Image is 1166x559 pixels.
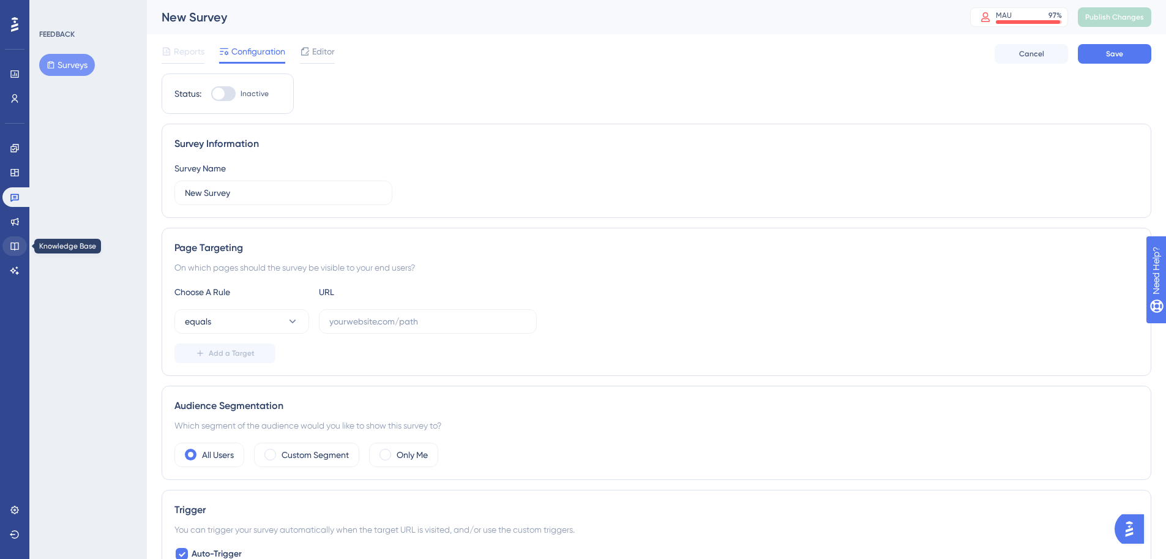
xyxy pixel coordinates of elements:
[231,44,285,59] span: Configuration
[282,448,349,462] label: Custom Segment
[185,186,382,200] input: Type your Survey name
[174,44,204,59] span: Reports
[329,315,526,328] input: yourwebsite.com/path
[39,54,95,76] button: Surveys
[1019,49,1044,59] span: Cancel
[397,448,428,462] label: Only Me
[174,137,1138,151] div: Survey Information
[995,44,1068,64] button: Cancel
[241,89,269,99] span: Inactive
[174,285,309,299] div: Choose A Rule
[319,285,454,299] div: URL
[162,9,940,26] div: New Survey
[39,29,75,39] div: FEEDBACK
[1078,44,1151,64] button: Save
[202,448,234,462] label: All Users
[174,86,201,101] div: Status:
[1048,10,1062,20] div: 97 %
[1078,7,1151,27] button: Publish Changes
[185,314,211,329] span: equals
[174,399,1138,413] div: Audience Segmentation
[174,503,1138,517] div: Trigger
[29,3,77,18] span: Need Help?
[174,161,226,176] div: Survey Name
[1106,49,1123,59] span: Save
[174,260,1138,275] div: On which pages should the survey be visible to your end users?
[1085,12,1144,22] span: Publish Changes
[209,348,255,358] span: Add a Target
[174,309,309,334] button: equals
[174,522,1138,537] div: You can trigger your survey automatically when the target URL is visited, and/or use the custom t...
[174,418,1138,433] div: Which segment of the audience would you like to show this survey to?
[996,10,1012,20] div: MAU
[312,44,335,59] span: Editor
[1115,511,1151,547] iframe: UserGuiding AI Assistant Launcher
[174,343,275,363] button: Add a Target
[174,241,1138,255] div: Page Targeting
